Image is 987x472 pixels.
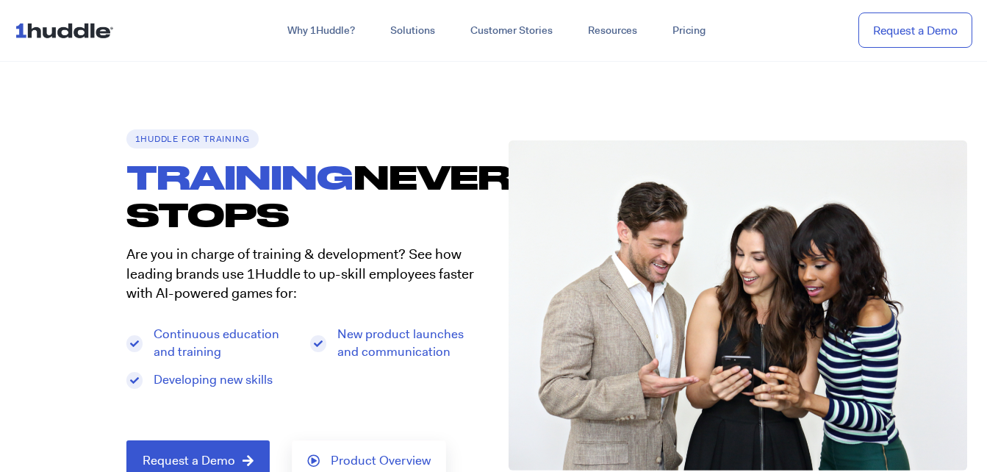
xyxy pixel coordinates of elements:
[143,454,235,468] span: Request a Demo
[126,129,259,149] h6: 1Huddle for TRAINING
[334,326,479,361] span: New product launches and communication
[331,454,431,468] span: Product Overview
[655,18,723,44] a: Pricing
[373,18,453,44] a: Solutions
[453,18,570,44] a: Customer Stories
[570,18,655,44] a: Resources
[150,371,273,389] span: Developing new skills
[15,16,120,44] img: ...
[270,18,373,44] a: Why 1Huddle?
[858,12,972,49] a: Request a Demo
[126,158,494,234] h1: NEVER STOPS
[150,326,295,361] span: Continuous education and training
[126,157,353,196] span: TRAINING
[126,245,479,304] p: Are you in charge of training & development? See how leading brands use 1Huddle to up-skill emplo...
